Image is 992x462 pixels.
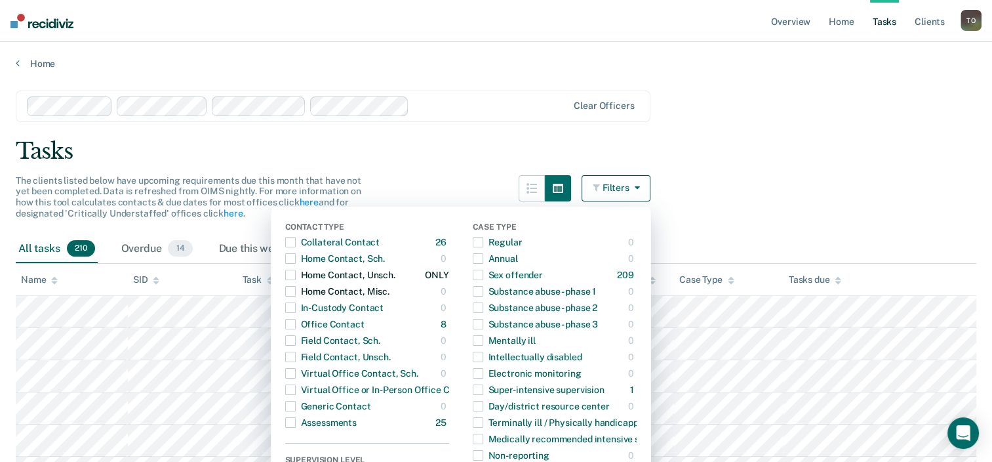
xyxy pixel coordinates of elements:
div: 0 [628,396,637,417]
div: 0 [441,248,449,269]
div: Task [242,274,273,285]
div: T O [961,10,982,31]
div: 0 [441,396,449,417]
div: Overdue14 [119,235,195,264]
button: Filters [582,175,651,201]
div: 0 [441,281,449,302]
div: ONLY [425,264,448,285]
div: Due this week0 [216,235,315,264]
div: Case Type [473,222,637,234]
div: In-Custody Contact [285,297,384,318]
div: Virtual Office or In-Person Office Contact [285,379,478,400]
div: Day/district resource center [473,396,610,417]
div: Office Contact [285,314,365,335]
div: 0 [628,314,637,335]
div: Tasks [16,138,976,165]
div: Medically recommended intensive supervision [473,429,683,450]
div: Field Contact, Unsch. [285,346,391,367]
div: Super-intensive supervision [473,379,605,400]
div: Electronic monitoring [473,363,582,384]
div: Mentally ill [473,330,536,351]
div: 0 [628,363,637,384]
div: Field Contact, Sch. [285,330,380,351]
div: Annual [473,248,518,269]
div: 0 [628,281,637,302]
a: Home [16,58,976,70]
div: 209 [617,264,637,285]
div: 0 [628,297,637,318]
div: Intellectually disabled [473,346,582,367]
div: Substance abuse - phase 2 [473,297,598,318]
a: here [299,197,318,207]
div: 0 [628,248,637,269]
div: Contact Type [285,222,449,234]
span: 14 [168,240,192,257]
div: Home Contact, Sch. [285,248,385,269]
div: Name [21,274,58,285]
div: Regular [473,232,523,253]
div: 0 [628,232,637,253]
button: TO [961,10,982,31]
div: 0 [628,346,637,367]
div: 0 [628,330,637,351]
div: 0 [441,330,449,351]
span: The clients listed below have upcoming requirements due this month that have not yet been complet... [16,175,361,219]
div: 0 [441,346,449,367]
div: Clear officers [574,100,634,112]
div: Home Contact, Unsch. [285,264,395,285]
div: Tasks due [789,274,842,285]
div: Home Contact, Misc. [285,281,389,302]
div: Substance abuse - phase 1 [473,281,597,302]
div: Substance abuse - phase 3 [473,314,599,335]
div: Assessments [285,412,357,433]
div: Virtual Office Contact, Sch. [285,363,418,384]
div: Sex offender [473,264,543,285]
div: 0 [441,297,449,318]
div: Collateral Contact [285,232,380,253]
a: here [224,208,243,219]
div: Terminally ill / Physically handicapped [473,412,649,433]
span: 210 [67,240,95,257]
div: 25 [435,412,449,433]
div: 26 [435,232,449,253]
div: Case Type [679,274,734,285]
div: Open Intercom Messenger [947,417,979,449]
div: Generic Contact [285,396,371,417]
img: Recidiviz [10,14,73,28]
div: All tasks210 [16,235,98,264]
div: SID [133,274,160,285]
div: 8 [441,314,449,335]
div: 0 [441,363,449,384]
div: 1 [630,379,637,400]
